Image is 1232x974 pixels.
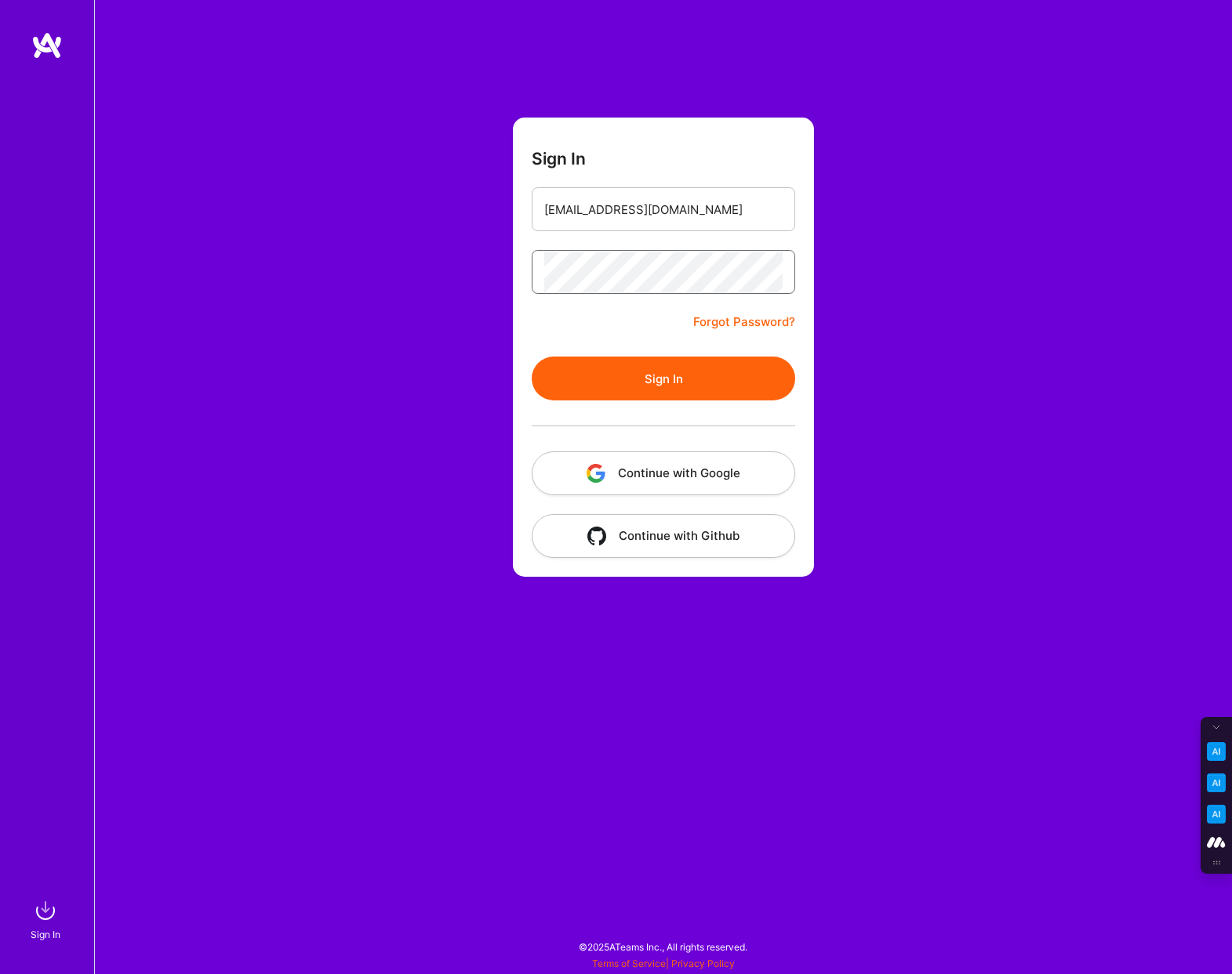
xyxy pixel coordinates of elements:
button: Continue with Github [532,514,795,558]
div: Sign In [31,926,60,943]
button: Sign In [532,357,795,400]
input: Email... [544,190,783,230]
a: sign inSign In [33,895,61,943]
a: Terms of Service [592,958,666,969]
img: icon [587,464,605,483]
img: sign in [30,895,61,926]
h3: Sign In [532,149,586,168]
img: Jargon Buster icon [1207,805,1226,824]
img: icon [587,527,606,545]
img: logo [31,31,63,60]
img: Key Point Extractor icon [1207,742,1226,761]
img: Email Tone Analyzer icon [1207,773,1226,792]
button: Continue with Google [532,451,795,495]
a: Privacy Policy [671,958,735,969]
a: Forgot Password? [693,313,795,331]
span: | [592,958,735,969]
div: © 2025 ATeams Inc., All rights reserved. [94,927,1232,966]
